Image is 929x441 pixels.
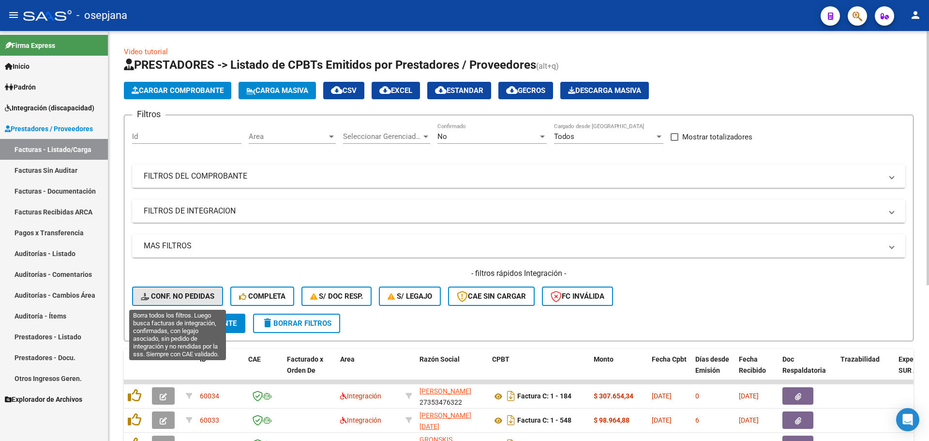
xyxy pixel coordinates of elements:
[420,355,460,363] span: Razón Social
[124,47,168,56] a: Video tutorial
[5,123,93,134] span: Prestadores / Proveedores
[379,86,412,95] span: EXCEL
[551,292,604,301] span: FC Inválida
[331,86,357,95] span: CSV
[196,349,244,392] datatable-header-cell: ID
[331,84,343,96] mat-icon: cloud_download
[435,86,483,95] span: Estandar
[132,165,905,188] mat-expansion-panel-header: FILTROS DEL COMPROBANTE
[132,86,224,95] span: Cargar Comprobante
[301,287,372,306] button: S/ Doc Resp.
[542,287,613,306] button: FC Inválida
[124,58,536,72] span: PRESTADORES -> Listado de CPBTs Emitidos por Prestadores / Proveedores
[132,287,223,306] button: Conf. no pedidas
[695,416,699,424] span: 6
[457,292,526,301] span: CAE SIN CARGAR
[5,82,36,92] span: Padrón
[435,84,447,96] mat-icon: cloud_download
[132,314,245,333] button: Buscar Comprobante
[517,417,571,425] strong: Factura C: 1 - 548
[132,107,165,121] h3: Filtros
[230,287,294,306] button: Completa
[506,84,518,96] mat-icon: cloud_download
[8,9,19,21] mat-icon: menu
[124,82,231,99] button: Cargar Comprobante
[141,319,237,328] span: Buscar Comprobante
[239,82,316,99] button: Carga Masiva
[505,412,517,428] i: Descargar documento
[896,408,919,431] div: Open Intercom Messenger
[506,86,545,95] span: Gecros
[310,292,363,301] span: S/ Doc Resp.
[560,82,649,99] button: Descarga Masiva
[249,132,327,141] span: Area
[76,5,127,26] span: - osepjana
[488,349,590,392] datatable-header-cell: CPBT
[144,241,882,251] mat-panel-title: MAS FILTROS
[739,355,766,374] span: Fecha Recibido
[141,317,152,329] mat-icon: search
[779,349,837,392] datatable-header-cell: Doc Respaldatoria
[253,314,340,333] button: Borrar Filtros
[144,171,882,182] mat-panel-title: FILTROS DEL COMPROBANTE
[5,61,30,72] span: Inicio
[340,416,381,424] span: Integración
[340,392,381,400] span: Integración
[283,349,336,392] datatable-header-cell: Facturado x Orden De
[590,349,648,392] datatable-header-cell: Monto
[420,411,471,430] span: [PERSON_NAME][DATE]
[200,416,219,424] span: 60033
[560,82,649,99] app-download-masive: Descarga masiva de comprobantes (adjuntos)
[594,392,633,400] strong: $ 307.654,34
[652,416,672,424] span: [DATE]
[691,349,735,392] datatable-header-cell: Días desde Emisión
[200,392,219,400] span: 60034
[840,355,880,363] span: Trazabilidad
[648,349,691,392] datatable-header-cell: Fecha Cpbt
[492,355,509,363] span: CPBT
[336,349,402,392] datatable-header-cell: Area
[262,319,331,328] span: Borrar Filtros
[739,416,759,424] span: [DATE]
[248,355,261,363] span: CAE
[5,103,94,113] span: Integración (discapacidad)
[132,268,905,279] h4: - filtros rápidos Integración -
[287,355,323,374] span: Facturado x Orden De
[695,392,699,400] span: 0
[427,82,491,99] button: Estandar
[416,349,488,392] datatable-header-cell: Razón Social
[141,292,214,301] span: Conf. no pedidas
[244,349,283,392] datatable-header-cell: CAE
[782,355,826,374] span: Doc Respaldatoria
[379,84,391,96] mat-icon: cloud_download
[517,393,571,400] strong: Factura C: 1 - 184
[262,317,273,329] mat-icon: delete
[239,292,285,301] span: Completa
[5,394,82,405] span: Explorador de Archivos
[568,86,641,95] span: Descarga Masiva
[5,40,55,51] span: Firma Express
[448,287,535,306] button: CAE SIN CARGAR
[246,86,308,95] span: Carga Masiva
[379,287,441,306] button: S/ legajo
[554,132,574,141] span: Todos
[343,132,421,141] span: Seleccionar Gerenciador
[594,416,629,424] strong: $ 98.964,88
[144,206,882,216] mat-panel-title: FILTROS DE INTEGRACION
[132,234,905,258] mat-expansion-panel-header: MAS FILTROS
[437,132,447,141] span: No
[735,349,779,392] datatable-header-cell: Fecha Recibido
[695,355,729,374] span: Días desde Emisión
[652,392,672,400] span: [DATE]
[372,82,420,99] button: EXCEL
[420,410,484,430] div: 27300492598
[910,9,921,21] mat-icon: person
[200,355,206,363] span: ID
[132,199,905,223] mat-expansion-panel-header: FILTROS DE INTEGRACION
[837,349,895,392] datatable-header-cell: Trazabilidad
[498,82,553,99] button: Gecros
[323,82,364,99] button: CSV
[388,292,432,301] span: S/ legajo
[420,387,471,395] span: [PERSON_NAME]
[652,355,687,363] span: Fecha Cpbt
